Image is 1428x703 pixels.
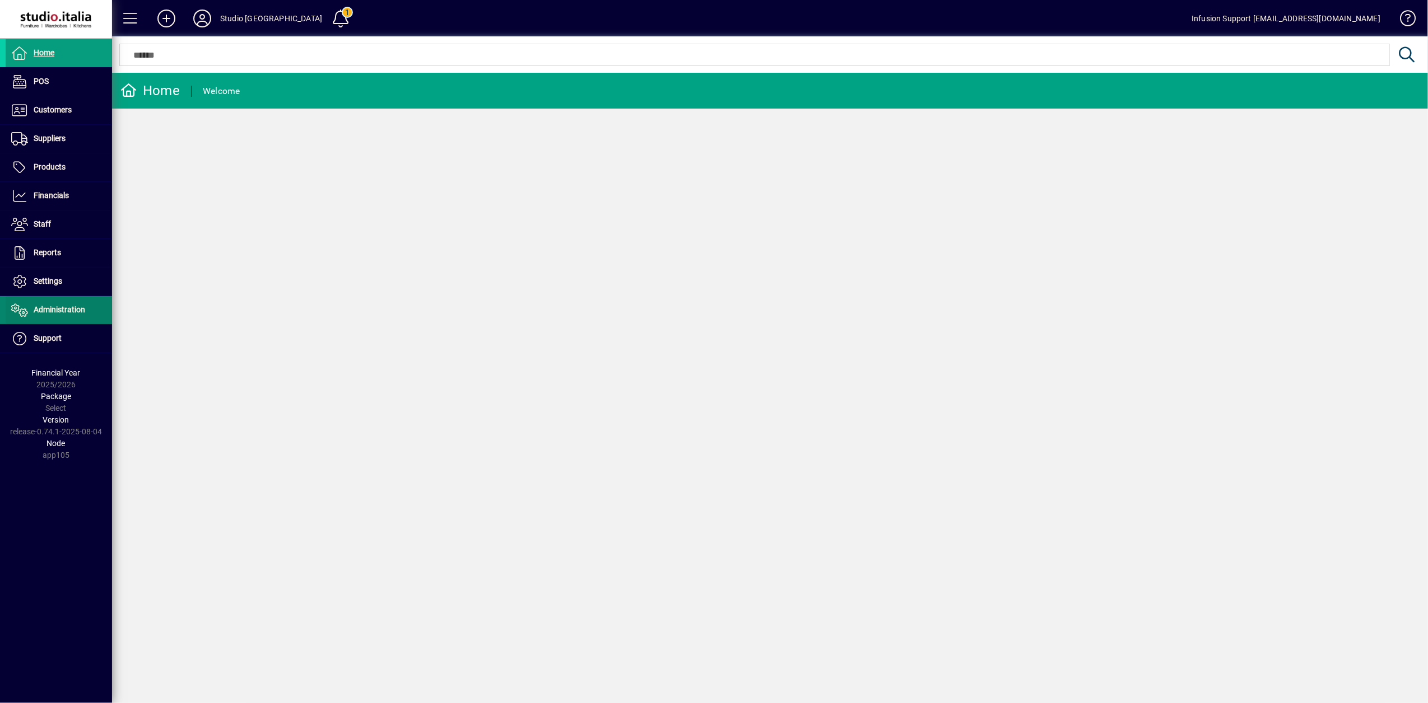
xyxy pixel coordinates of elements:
a: Products [6,153,112,181]
button: Profile [184,8,220,29]
div: Infusion Support [EMAIL_ADDRESS][DOMAIN_NAME] [1192,10,1380,27]
span: Package [41,392,71,401]
span: Support [34,334,62,343]
a: Customers [6,96,112,124]
span: Version [43,415,69,424]
div: Home [120,82,180,100]
span: Customers [34,105,72,114]
span: Home [34,48,54,57]
a: Suppliers [6,125,112,153]
span: Financials [34,191,69,200]
a: Settings [6,268,112,296]
span: Node [47,439,66,448]
button: Add [148,8,184,29]
a: Administration [6,296,112,324]
span: Staff [34,219,51,228]
a: Financials [6,182,112,210]
div: Studio [GEOGRAPHIC_DATA] [220,10,322,27]
span: Administration [34,305,85,314]
a: Staff [6,210,112,238]
a: Support [6,325,112,353]
span: Reports [34,248,61,257]
span: Suppliers [34,134,66,143]
span: Financial Year [32,368,81,377]
div: Welcome [203,82,240,100]
a: Reports [6,239,112,267]
span: Products [34,162,66,171]
span: POS [34,77,49,86]
span: Settings [34,276,62,285]
a: Knowledge Base [1392,2,1414,39]
a: POS [6,68,112,96]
